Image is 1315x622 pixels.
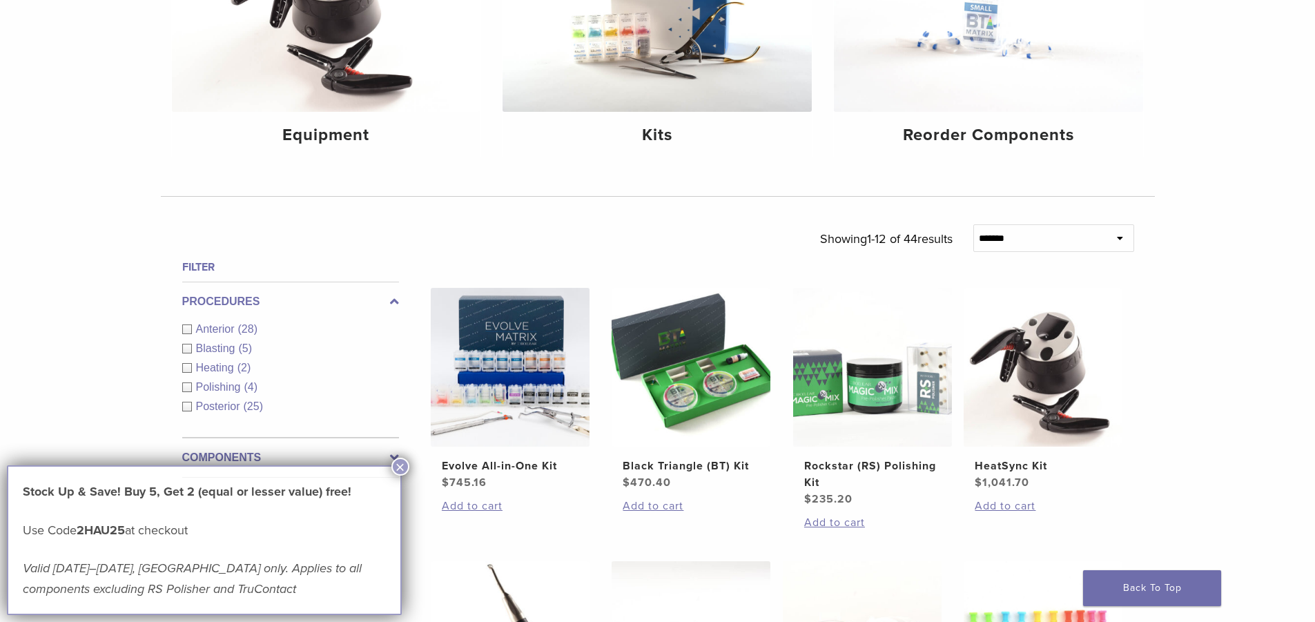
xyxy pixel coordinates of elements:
[975,498,1111,514] a: Add to cart: “HeatSync Kit”
[182,259,399,275] h4: Filter
[804,492,812,506] span: $
[1083,570,1221,606] a: Back To Top
[391,458,409,476] button: Close
[442,476,487,489] bdi: 745.16
[804,492,853,506] bdi: 235.20
[975,476,982,489] span: $
[623,498,759,514] a: Add to cart: “Black Triangle (BT) Kit”
[514,123,801,148] h4: Kits
[804,458,941,491] h2: Rockstar (RS) Polishing Kit
[182,449,399,466] label: Components
[244,400,263,412] span: (25)
[623,476,630,489] span: $
[623,458,759,474] h2: Black Triangle (BT) Kit
[238,342,252,354] span: (5)
[77,523,125,538] strong: 2HAU25
[244,381,257,393] span: (4)
[23,484,351,499] strong: Stock Up & Save! Buy 5, Get 2 (equal or lesser value) free!
[793,288,952,447] img: Rockstar (RS) Polishing Kit
[867,231,917,246] span: 1-12 of 44
[845,123,1132,148] h4: Reorder Components
[612,288,770,447] img: Black Triangle (BT) Kit
[963,288,1124,491] a: HeatSync KitHeatSync Kit $1,041.70
[820,224,953,253] p: Showing results
[237,362,251,373] span: (2)
[442,476,449,489] span: $
[430,288,591,491] a: Evolve All-in-One KitEvolve All-in-One Kit $745.16
[196,342,239,354] span: Blasting
[623,476,671,489] bdi: 470.40
[196,323,238,335] span: Anterior
[975,458,1111,474] h2: HeatSync Kit
[238,323,257,335] span: (28)
[23,520,386,541] p: Use Code at checkout
[196,362,237,373] span: Heating
[964,288,1122,447] img: HeatSync Kit
[182,293,399,310] label: Procedures
[442,498,578,514] a: Add to cart: “Evolve All-in-One Kit”
[804,514,941,531] a: Add to cart: “Rockstar (RS) Polishing Kit”
[792,288,953,507] a: Rockstar (RS) Polishing KitRockstar (RS) Polishing Kit $235.20
[196,400,244,412] span: Posterior
[23,561,362,596] em: Valid [DATE]–[DATE], [GEOGRAPHIC_DATA] only. Applies to all components excluding RS Polisher and ...
[442,458,578,474] h2: Evolve All-in-One Kit
[611,288,772,491] a: Black Triangle (BT) KitBlack Triangle (BT) Kit $470.40
[196,381,244,393] span: Polishing
[183,123,470,148] h4: Equipment
[975,476,1029,489] bdi: 1,041.70
[431,288,590,447] img: Evolve All-in-One Kit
